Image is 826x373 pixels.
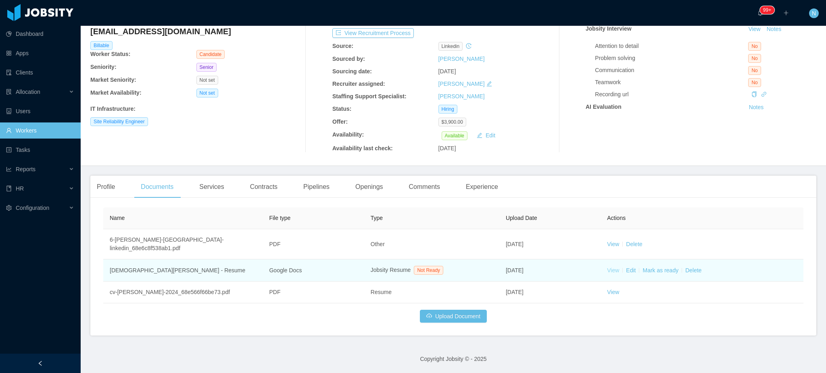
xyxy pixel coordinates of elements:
[263,229,364,259] td: PDF
[438,68,456,75] span: [DATE]
[420,310,487,323] button: icon: cloud-uploadUpload Document
[595,90,748,99] div: Recording url
[110,215,125,221] span: Name
[438,145,456,151] span: [DATE]
[506,241,524,247] span: [DATE]
[332,81,385,87] b: Recruiter assigned:
[196,50,225,59] span: Candidate
[506,289,524,295] span: [DATE]
[90,26,302,37] h4: [EMAIL_ADDRESS][DOMAIN_NAME]
[196,76,218,85] span: Not set
[595,66,748,75] div: Communication
[90,41,113,50] span: Billable
[297,176,336,198] div: Pipelines
[332,93,407,99] b: Staffing Support Specialist:
[486,81,492,87] i: icon: edit
[459,176,505,198] div: Experience
[332,28,414,38] button: icon: exportView Recruitment Process
[6,122,74,139] a: icon: userWorkers
[332,43,353,49] b: Source:
[103,259,263,282] td: [DEMOGRAPHIC_DATA][PERSON_NAME] - Resume
[332,56,365,62] b: Sourced by:
[81,345,826,373] footer: Copyright Jobsity © - 2025
[16,166,35,172] span: Reports
[586,25,632,32] strong: Jobsity Interview
[6,89,12,95] i: icon: solution
[761,91,767,97] i: icon: link
[783,10,789,16] i: icon: plus
[90,106,136,112] b: IT Infrastructure :
[103,282,263,303] td: cv-[PERSON_NAME]-2024_68e566f66be73.pdf
[6,103,74,119] a: icon: robotUsers
[196,89,218,97] span: Not set
[6,64,74,81] a: icon: auditClients
[90,117,148,126] span: Site Reliability Engineer
[506,215,537,221] span: Upload Date
[586,104,622,110] strong: AI Evaluation
[90,89,142,96] b: Market Availability:
[595,78,748,87] div: Teamwork
[6,186,12,191] i: icon: book
[332,30,414,36] a: icon: exportView Recruitment Process
[414,266,443,275] span: Not Ready
[746,26,763,32] a: View
[371,267,411,273] span: Jobsity Resume
[371,241,385,247] span: Other
[748,78,761,87] span: No
[371,215,383,221] span: Type
[607,267,619,274] a: View
[90,51,130,57] b: Worker Status:
[349,176,390,198] div: Openings
[595,54,748,62] div: Problem solving
[332,106,351,112] b: Status:
[506,267,524,274] span: [DATE]
[193,176,230,198] div: Services
[748,42,761,51] span: No
[685,267,701,274] a: Delete
[626,241,642,247] a: Delete
[748,54,761,63] span: No
[6,45,74,61] a: icon: appstoreApps
[438,105,457,114] span: Hiring
[751,91,757,97] i: icon: copy
[90,64,117,70] b: Seniority:
[438,93,485,99] a: [PERSON_NAME]
[761,91,767,97] a: icon: link
[438,118,466,126] span: $3,900.00
[757,10,763,16] i: icon: bell
[332,118,348,125] b: Offer:
[403,176,446,198] div: Comments
[16,205,49,211] span: Configuration
[642,267,678,274] a: Mark as ready
[595,42,748,50] div: Attention to detail
[332,145,393,151] b: Availability last check:
[90,77,136,83] b: Market Seniority:
[263,282,364,303] td: PDF
[6,142,74,158] a: icon: profileTasks
[751,90,757,99] div: Copy
[438,56,485,62] a: [PERSON_NAME]
[134,176,180,198] div: Documents
[16,185,24,192] span: HR
[6,205,12,211] i: icon: setting
[332,68,372,75] b: Sourcing date:
[16,89,40,95] span: Allocation
[196,63,217,72] span: Senior
[332,131,364,138] b: Availability:
[473,131,499,140] button: icon: editEdit
[607,215,626,221] span: Actions
[607,289,619,295] a: View
[269,215,290,221] span: File type
[6,166,12,172] i: icon: line-chart
[371,289,392,295] span: Resume
[244,176,284,198] div: Contracts
[90,176,121,198] div: Profile
[812,8,816,18] span: N
[263,259,364,282] td: Google Docs
[438,42,463,51] span: linkedin
[438,81,485,87] a: [PERSON_NAME]
[626,267,636,274] a: Edit
[748,66,761,75] span: No
[746,103,767,112] button: Notes
[6,26,74,42] a: icon: pie-chartDashboard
